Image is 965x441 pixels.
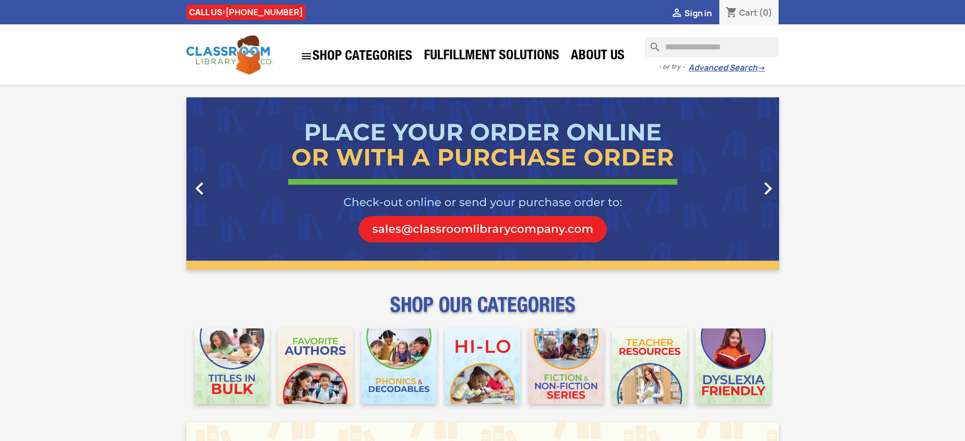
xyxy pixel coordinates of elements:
img: CLC_Teacher_Resources_Mobile.jpg [612,328,687,404]
a: About Us [566,47,630,67]
div: CALL US: [186,5,305,20]
i:  [671,8,683,20]
img: CLC_HiLo_Mobile.jpg [445,328,520,404]
a: Fulfillment Solutions [419,47,564,67]
i:  [300,50,313,62]
img: CLC_Fiction_Nonfiction_Mobile.jpg [528,328,604,404]
a:  Sign in [671,8,712,19]
span: Cart [739,7,757,18]
i:  [187,176,212,201]
img: CLC_Bulk_Mobile.jpg [195,328,270,404]
img: CLC_Favorite_Authors_Mobile.jpg [278,328,353,404]
img: CLC_Phonics_And_Decodables_Mobile.jpg [361,328,437,404]
i:  [755,176,781,201]
span: - or try - [659,62,688,72]
p: SHOP OUR CATEGORIES [186,302,779,320]
a: Advanced Search→ [688,63,765,73]
i: shopping_cart [725,7,738,19]
span: → [757,63,765,73]
a: [PHONE_NUMBER] [225,7,303,18]
a: Previous [186,97,276,270]
a: SHOP CATEGORIES [295,45,417,67]
i: search [645,37,657,49]
ul: Carousel container [186,97,779,270]
span: (0) [759,7,773,18]
input: Search [645,37,779,57]
a: Next [690,97,779,270]
img: CLC_Dyslexia_Mobile.jpg [696,328,771,404]
span: Sign in [684,8,712,19]
img: Classroom Library Company [186,35,273,75]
